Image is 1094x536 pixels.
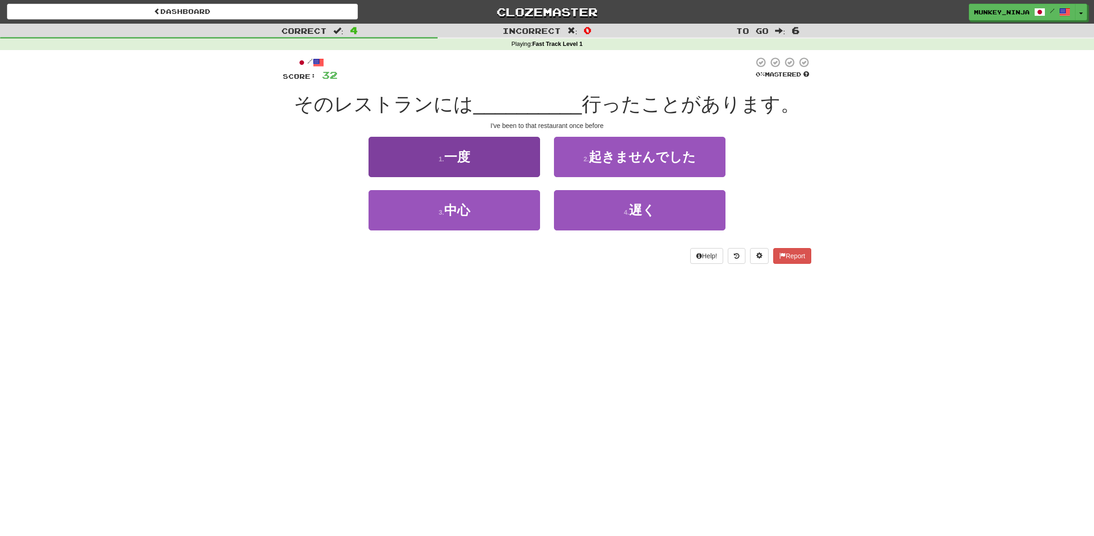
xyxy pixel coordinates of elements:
[350,25,358,36] span: 4
[439,209,444,216] small: 3 .
[792,25,800,36] span: 6
[584,25,592,36] span: 0
[294,93,473,115] span: そのレストランには
[369,137,540,177] button: 1.一度
[444,150,470,164] span: 一度
[532,41,583,47] strong: Fast Track Level 1
[322,69,337,81] span: 32
[754,70,811,79] div: Mastered
[281,26,327,35] span: Correct
[554,137,725,177] button: 2.起きませんでした
[969,4,1075,20] a: munkey_ninja /
[369,190,540,230] button: 3.中心
[283,72,316,80] span: Score:
[629,203,655,217] span: 遅く
[736,26,769,35] span: To go
[502,26,561,35] span: Incorrect
[582,93,800,115] span: 行ったことがあります。
[283,121,811,130] div: I've been to that restaurant once before
[283,57,337,68] div: /
[589,150,696,164] span: 起きませんでした
[333,27,343,35] span: :
[554,190,725,230] button: 4.遅く
[775,27,785,35] span: :
[584,155,589,163] small: 2 .
[728,248,745,264] button: Round history (alt+y)
[756,70,765,78] span: 0 %
[567,27,578,35] span: :
[7,4,358,19] a: Dashboard
[690,248,723,264] button: Help!
[444,203,470,217] span: 中心
[974,8,1030,16] span: munkey_ninja
[473,93,582,115] span: __________
[624,209,630,216] small: 4 .
[372,4,723,20] a: Clozemaster
[439,155,444,163] small: 1 .
[1050,7,1055,14] span: /
[773,248,811,264] button: Report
